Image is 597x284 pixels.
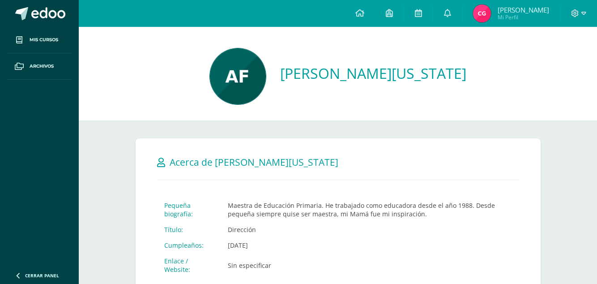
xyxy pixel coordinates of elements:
[498,5,549,14] span: [PERSON_NAME]
[498,13,549,21] span: Mi Perfil
[25,272,59,279] span: Cerrar panel
[280,64,466,83] a: [PERSON_NAME][US_STATE]
[221,237,519,253] td: [DATE]
[221,253,519,277] td: Sin especificar
[157,253,221,277] td: Enlace / Website:
[157,237,221,253] td: Cumpleaños:
[30,36,58,43] span: Mis cursos
[157,222,221,237] td: Título:
[7,27,72,53] a: Mis cursos
[221,222,519,237] td: Dirección
[7,53,72,80] a: Archivos
[157,198,221,222] td: Pequeña biografía:
[170,156,338,168] span: Acerca de [PERSON_NAME][US_STATE]
[210,48,266,104] img: 8e4c14374212b583f3ff9e196c0ae8d1.png
[30,63,54,70] span: Archivos
[473,4,491,22] img: cade0865447f67519f82b1ec6b4243dc.png
[221,198,519,222] td: Maestra de Educación Primaria. He trabajado como educadora desde el año 1988. Desde pequeña siemp...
